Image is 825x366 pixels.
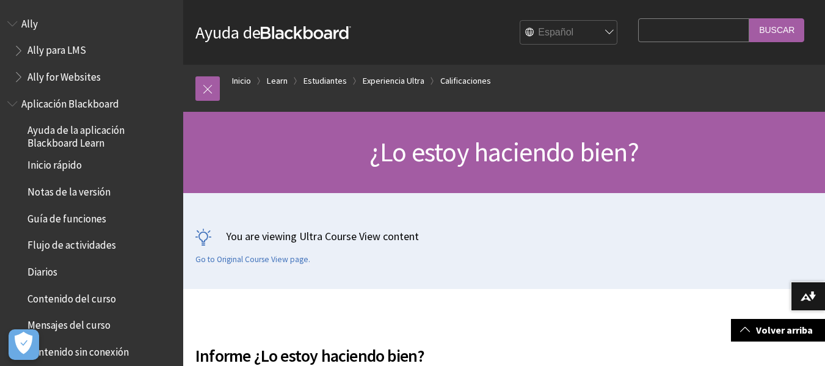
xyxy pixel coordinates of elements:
a: Estudiantes [303,73,347,89]
a: Volver arriba [731,319,825,342]
a: Learn [267,73,288,89]
nav: Book outline for Anthology Ally Help [7,13,176,87]
a: Inicio [232,73,251,89]
button: Abrir preferencias [9,329,39,360]
a: Ayuda deBlackboard [195,21,351,43]
strong: Blackboard [261,26,351,39]
input: Buscar [749,18,804,42]
a: Calificaciones [440,73,491,89]
span: Ally para LMS [27,40,86,57]
span: Ally for Websites [27,67,101,83]
span: Notas de la versión [27,181,111,198]
span: Contenido del curso [27,288,116,305]
select: Site Language Selector [520,21,618,45]
span: Flujo de actividades [27,235,116,252]
span: Diarios [27,262,57,278]
a: Go to Original Course View page. [195,254,310,265]
span: Guía de funciones [27,208,106,225]
a: Experiencia Ultra [363,73,424,89]
p: You are viewing Ultra Course View content [195,229,813,244]
span: Contenido sin conexión [27,342,129,358]
span: Ayuda de la aplicación Blackboard Learn [27,120,175,149]
span: Inicio rápido [27,155,82,172]
span: Mensajes del curso [27,315,111,332]
span: Aplicación Blackboard [21,93,119,110]
span: Ally [21,13,38,30]
span: ¿Lo estoy haciendo bien? [369,135,639,169]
